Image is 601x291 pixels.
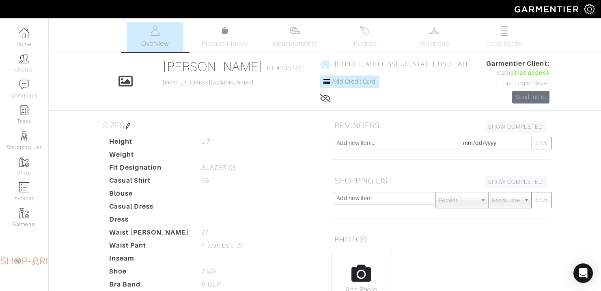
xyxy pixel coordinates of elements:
[19,105,29,115] img: reminder-icon-8004d30b9f0a5d33ae49ab947aed9ed385cf756f9e5892f1edd6e32f2345188e.png
[267,63,302,73] span: ID: #238177
[103,267,196,280] dt: Shoe
[19,80,29,90] img: comment-icon-a0a6a9ef722e966f86d9cbdc48e553b5cf19dbc54f86b18d962a5391bc8f6eb6.png
[201,241,243,250] span: 4 (can be a 2)
[573,263,593,283] div: Open Intercom Messenger
[336,22,393,52] a: Invoices
[196,26,253,49] a: Product Library
[511,2,584,16] img: garmentier-logo-header-white-b43fb05a5012e4ada735d5af1a66efaba907eab6374d6393d1fbf88cb4ef424d.png
[103,228,196,241] dt: Waist [PERSON_NAME]
[429,26,439,36] img: wardrobe-487a4870c1b7c33e795ec22d11cfc2ed9d08956e64fb3008fe2437562e282088.svg
[331,231,550,248] h5: PHOTOS
[127,22,183,52] a: Overview
[332,78,376,85] span: Add Credit Card
[486,59,549,69] span: Garmentier Client:
[515,69,549,78] span: Has access
[103,202,196,215] dt: Casual Dress
[103,176,196,189] dt: Casual Shirt
[486,79,549,88] div: Last Login: Never
[125,123,131,129] img: pen-cf24a1663064a2ec1b9c1bd2387e9de7a2fa800b781884d57f21acf72779bad2.png
[201,280,220,289] span: A CUP
[19,54,29,64] img: clients-icon-6bae9207a08558b7cb47a8932f037763ab4055f8c8b6bfacd5dc20c3e0201464.png
[486,69,549,78] div: Status:
[487,39,523,49] span: Look Books
[163,59,263,74] a: [PERSON_NAME]
[290,26,300,36] img: measurements-466bbee1fd09ba9460f595b01e5d73f9e2bff037440d3c8f018324cb6cdf7a4a.svg
[406,22,463,52] a: Wardrobe
[103,189,196,202] dt: Blouse
[331,117,550,134] h5: REMINDERS
[19,208,29,218] img: garments-icon-b7da505a4dc4fd61783c78ac3ca0ef83fa9d6f193b1c9dc38574b1d14d53ca28.png
[320,59,472,69] a: [STREET_ADDRESS][US_STATE][US_STATE]
[439,192,477,209] span: Retailer
[19,157,29,167] img: garments-icon-b7da505a4dc4fd61783c78ac3ca0ef83fa9d6f193b1c9dc38574b1d14d53ca28.png
[150,26,160,36] img: basicinfo-40fd8af6dae0f16599ec9e87c0ef1c0a1fdea2edbe929e3d69a839185d80c458.svg
[584,4,595,14] img: gear-icon-white-bd11855cb880d31180b6d7d6211b90ccbf57a29d726f0c71d8c61bd08dd39cc2.png
[352,39,377,49] span: Invoices
[333,192,436,205] input: Add new item
[320,75,379,88] a: Add Credit Card
[163,80,254,86] a: [EMAIL_ADDRESS][DOMAIN_NAME]
[266,22,323,52] a: Measurements
[485,121,547,133] a: SHOW COMPLETED
[202,39,248,49] span: Product Library
[103,254,196,267] dt: Inseam
[103,137,196,150] dt: Height
[499,26,509,36] img: todo-9ac3debb85659649dc8f770b8b6100bb5dab4b48dedcbae339e5042a72dfd3cc.svg
[334,60,472,68] span: [STREET_ADDRESS][US_STATE][US_STATE]
[100,117,319,134] h5: SIZES
[492,192,520,209] span: Needs Now
[201,137,210,147] span: 5’7
[532,137,552,149] button: SAVE
[331,172,550,189] h5: SHOPPING LIST
[273,39,317,49] span: Measurements
[333,137,459,149] input: Add new item...
[103,241,196,254] dt: Waist Pant
[512,91,549,103] a: Send Invite
[201,176,209,185] span: XS
[103,163,196,176] dt: Fit Designation
[532,192,552,208] button: SAVE
[103,215,196,228] dt: Dress
[420,39,449,49] span: Wardrobe
[201,267,215,276] span: 7.5/8
[19,28,29,38] img: dashboard-icon-dbcd8f5a0b271acd01030246c82b418ddd0df26cd7fceb0bd07c9910d44c42f6.png
[485,176,547,188] a: SHOW COMPLETED
[141,39,168,49] span: Overview
[19,182,29,192] img: orders-icon-0abe47150d42831381b5fb84f609e132dff9fe21cb692f30cb5eec754e2cba89.png
[201,163,236,172] span: BLAZER XS
[19,131,29,141] img: stylists-icon-eb353228a002819b7ec25b43dbf5f0378dd9e0616d9560372ff212230b889e62.png
[201,228,209,237] span: 27
[476,22,533,52] a: Look Books
[103,150,196,163] dt: Weight
[360,26,370,36] img: orders-27d20c2124de7fd6de4e0e44c1d41de31381a507db9b33961299e4e07d508b8c.svg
